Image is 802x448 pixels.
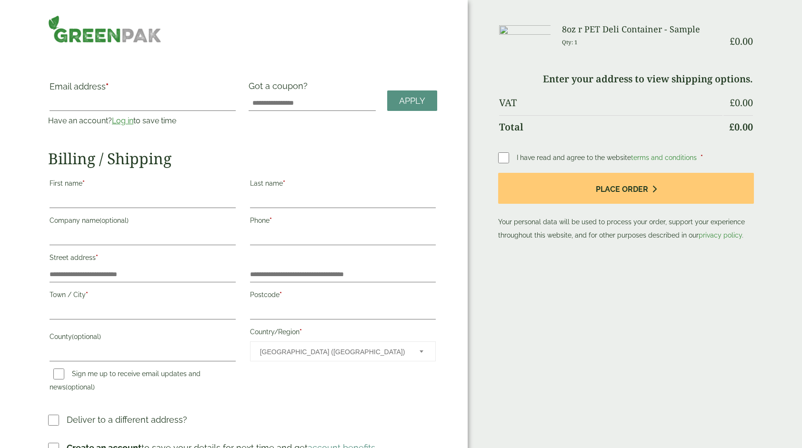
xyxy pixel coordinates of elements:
[50,330,236,346] label: County
[730,96,735,109] span: £
[100,217,129,224] span: (optional)
[86,291,88,299] abbr: required
[250,288,436,304] label: Postcode
[67,413,187,426] p: Deliver to a different address?
[517,154,699,161] span: I have read and agree to the website
[250,341,436,361] span: Country/Region
[280,291,282,299] abbr: required
[48,15,161,43] img: GreenPak Supplies
[631,154,697,161] a: terms and conditions
[283,179,285,187] abbr: required
[729,120,753,133] bdi: 0.00
[499,115,722,139] th: Total
[53,368,64,379] input: Sign me up to receive email updates and news(optional)
[72,333,101,340] span: (optional)
[499,91,722,114] th: VAT
[562,39,578,46] small: Qty: 1
[96,254,98,261] abbr: required
[399,96,425,106] span: Apply
[50,288,236,304] label: Town / City
[730,35,753,48] bdi: 0.00
[498,173,754,204] button: Place order
[730,35,735,48] span: £
[250,177,436,193] label: Last name
[66,383,95,391] span: (optional)
[729,120,734,133] span: £
[50,82,236,96] label: Email address
[249,81,311,96] label: Got a coupon?
[48,115,237,127] p: Have an account? to save time
[387,90,437,111] a: Apply
[699,231,742,239] a: privacy policy
[300,328,302,336] abbr: required
[730,96,753,109] bdi: 0.00
[250,325,436,341] label: Country/Region
[260,342,407,362] span: United Kingdom (UK)
[499,68,753,90] td: Enter your address to view shipping options.
[270,217,272,224] abbr: required
[106,81,109,91] abbr: required
[562,24,722,35] h3: 8oz r PET Deli Container - Sample
[112,116,133,125] a: Log in
[82,179,85,187] abbr: required
[701,154,703,161] abbr: required
[50,370,200,394] label: Sign me up to receive email updates and news
[50,251,236,267] label: Street address
[498,173,754,242] p: Your personal data will be used to process your order, support your experience throughout this we...
[50,177,236,193] label: First name
[48,149,437,168] h2: Billing / Shipping
[50,214,236,230] label: Company name
[250,214,436,230] label: Phone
